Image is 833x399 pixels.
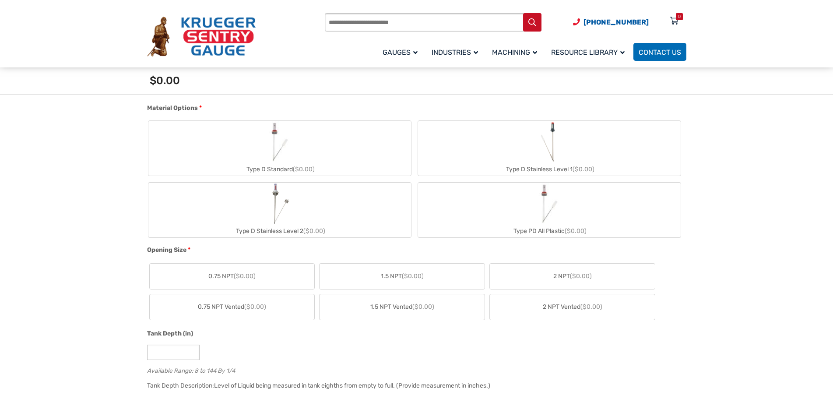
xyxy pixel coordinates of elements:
[150,74,180,87] span: $0.00
[147,104,198,112] span: Material Options
[418,163,681,176] div: Type D Stainless Level 1
[551,48,625,56] span: Resource Library
[148,121,411,176] label: Type D Standard
[147,330,193,337] span: Tank Depth (in)
[148,183,411,237] label: Type D Stainless Level 2
[583,18,649,26] span: [PHONE_NUMBER]
[303,227,325,235] span: ($0.00)
[553,272,592,281] span: 2 NPT
[244,303,266,311] span: ($0.00)
[432,48,478,56] span: Industries
[573,17,649,28] a: Phone Number (920) 434-8860
[377,42,426,62] a: Gauges
[570,272,592,280] span: ($0.00)
[580,303,602,311] span: ($0.00)
[147,246,186,254] span: Opening Size
[639,48,681,56] span: Contact Us
[293,166,315,173] span: ($0.00)
[546,42,633,62] a: Resource Library
[492,48,537,56] span: Machining
[402,272,424,280] span: ($0.00)
[188,245,190,254] abbr: required
[198,302,266,311] span: 0.75 NPT Vented
[381,272,424,281] span: 1.5 NPT
[418,121,681,176] label: Type D Stainless Level 1
[678,13,681,20] div: 0
[148,163,411,176] div: Type D Standard
[214,382,490,389] div: Level of Liquid being measured in tank eighths from empty to full. (Provide measurement in inches.)
[418,183,681,237] label: Type PD All Plastic
[426,42,487,62] a: Industries
[208,272,256,281] span: 0.75 NPT
[147,17,256,57] img: Krueger Sentry Gauge
[633,43,686,61] a: Contact Us
[543,302,602,311] span: 2 NPT Vented
[234,272,256,280] span: ($0.00)
[147,382,214,389] span: Tank Depth Description:
[565,227,587,235] span: ($0.00)
[148,225,411,237] div: Type D Stainless Level 2
[573,166,594,173] span: ($0.00)
[147,365,682,374] div: Available Range: 8 to 144 By 1/4
[418,225,681,237] div: Type PD All Plastic
[383,48,418,56] span: Gauges
[199,103,202,113] abbr: required
[412,303,434,311] span: ($0.00)
[370,302,434,311] span: 1.5 NPT Vented
[487,42,546,62] a: Machining
[538,121,561,163] img: Chemical Sight Gauge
